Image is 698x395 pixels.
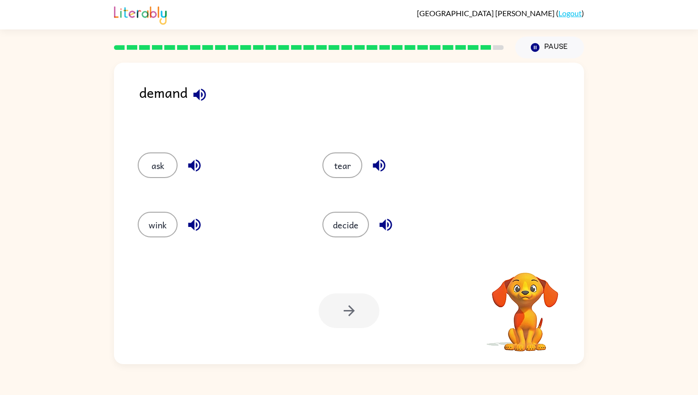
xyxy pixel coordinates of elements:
[515,37,584,58] button: Pause
[322,152,362,178] button: tear
[417,9,556,18] span: [GEOGRAPHIC_DATA] [PERSON_NAME]
[138,212,178,237] button: wink
[322,212,369,237] button: decide
[478,258,573,353] video: Your browser must support playing .mp4 files to use Literably. Please try using another browser.
[558,9,582,18] a: Logout
[114,4,167,25] img: Literably
[139,82,584,133] div: demand
[417,9,584,18] div: ( )
[138,152,178,178] button: ask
